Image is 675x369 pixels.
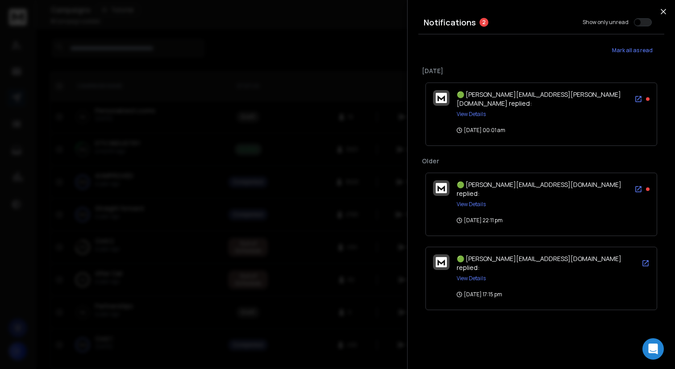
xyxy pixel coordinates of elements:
[436,257,447,267] img: logo
[424,16,476,29] h3: Notifications
[457,201,486,208] button: View Details
[422,157,661,166] p: Older
[612,47,653,54] span: Mark all as read
[436,93,447,103] img: logo
[457,180,621,198] span: 🟢 [PERSON_NAME][EMAIL_ADDRESS][DOMAIN_NAME] replied:
[457,291,502,298] p: [DATE] 17:15 pm
[479,18,488,27] span: 2
[457,127,505,134] p: [DATE] 00:01 am
[422,66,661,75] p: [DATE]
[457,254,621,272] span: 🟢 [PERSON_NAME][EMAIL_ADDRESS][DOMAIN_NAME] replied:
[583,19,629,26] label: Show only unread
[600,41,664,59] button: Mark all as read
[436,183,447,193] img: logo
[457,90,621,108] span: 🟢 [PERSON_NAME][EMAIL_ADDRESS][PERSON_NAME][DOMAIN_NAME] replied:
[642,338,664,360] div: Open Intercom Messenger
[457,275,486,282] button: View Details
[457,217,503,224] p: [DATE] 22:11 pm
[457,111,486,118] button: View Details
